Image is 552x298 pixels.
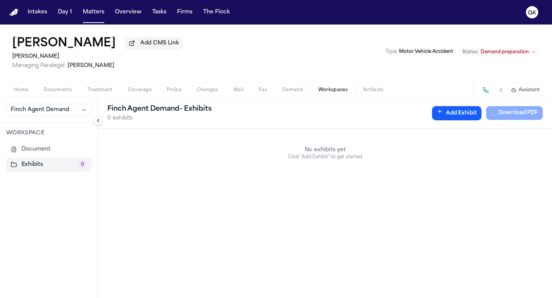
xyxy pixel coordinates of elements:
[112,5,145,19] button: Overview
[432,106,481,120] button: Add Exhibit
[318,87,348,93] span: Workspaces
[519,87,540,93] span: Assistant
[6,129,92,138] p: WORKSPACE
[55,5,75,19] button: Day 1
[197,87,218,93] span: Changes
[6,142,92,156] button: Document
[128,87,151,93] span: Coverage
[149,5,169,19] button: Tasks
[462,49,478,55] span: Status:
[44,87,72,93] span: Documents
[107,115,212,122] p: 0 exhibits
[233,87,243,93] span: Mail
[6,104,92,116] button: Finch Agent Demand
[383,48,455,56] button: Edit Type: Motor Vehicle Accident
[386,49,398,54] span: Type :
[288,146,362,154] p: No exhibits yet
[458,47,540,57] button: Change status from Demand preparation
[288,154,362,160] p: Click "Add Exhibit" to get started
[9,9,18,16] a: Home
[12,63,66,69] span: Managing Paralegal:
[167,87,181,93] span: Police
[486,106,543,120] button: Download PDF
[78,161,87,169] span: 0
[12,37,116,51] button: Edit matter name
[14,87,28,93] span: Home
[94,116,103,125] button: Collapse sidebar
[87,87,113,93] span: Treatment
[363,87,384,93] span: Artifacts
[480,85,491,95] button: Make a Call
[140,39,179,47] span: Add CMS Link
[6,158,92,172] button: Exhibits0
[107,104,212,115] h2: Finch Agent Demand - Exhibits
[282,87,303,93] span: Demand
[528,10,536,16] text: GK
[67,63,114,69] span: [PERSON_NAME]
[80,5,107,19] button: Matters
[259,87,267,93] span: Fax
[12,37,116,51] h1: [PERSON_NAME]
[200,5,233,19] button: The Flock
[125,37,183,49] button: Add CMS Link
[174,5,195,19] button: Firms
[511,87,540,93] button: Assistant
[12,52,183,61] h2: [PERSON_NAME]
[481,49,529,55] span: Demand preparation
[11,106,69,114] span: Finch Agent Demand
[25,5,50,19] button: Intakes
[9,9,18,16] img: Finch Logo
[399,49,453,54] span: Motor Vehicle Accident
